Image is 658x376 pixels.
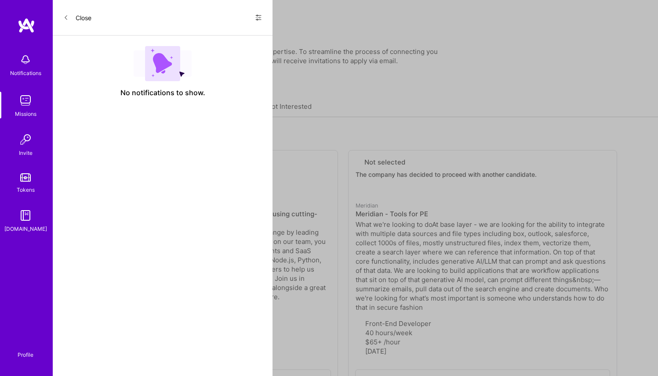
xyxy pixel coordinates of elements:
[17,51,34,68] img: bell
[10,68,41,78] div: Notifications
[19,148,33,158] div: Invite
[63,11,91,25] button: Close
[17,131,34,148] img: Invite
[134,46,192,81] img: empty
[15,341,36,358] a: Profile
[4,224,47,233] div: [DOMAIN_NAME]
[120,88,205,97] span: No notifications to show.
[17,207,34,224] img: guide book
[17,92,34,109] img: teamwork
[17,185,35,194] div: Tokens
[18,18,35,33] img: logo
[18,350,33,358] div: Profile
[20,173,31,182] img: tokens
[15,109,36,118] div: Missions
